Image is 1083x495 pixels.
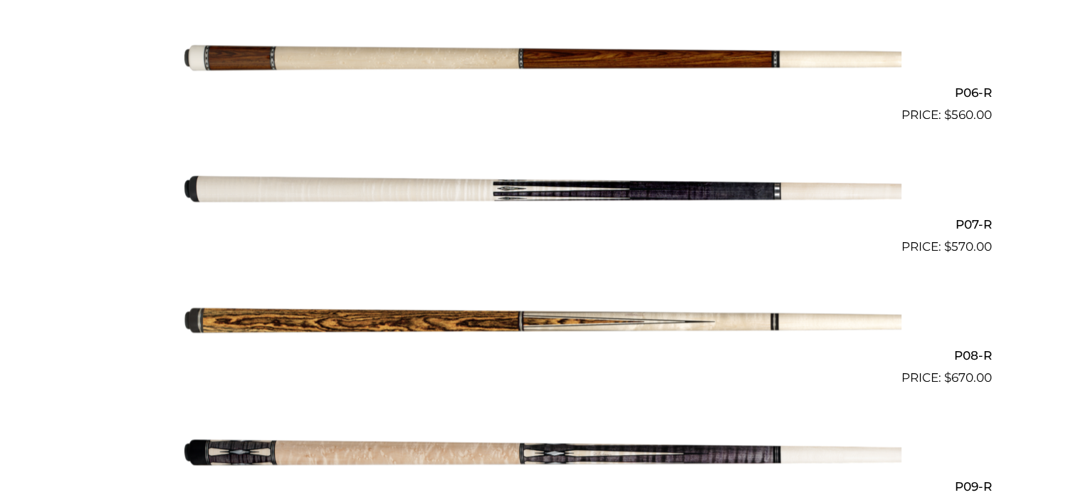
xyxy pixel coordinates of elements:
[944,239,992,254] bdi: 570.00
[92,130,992,256] a: P07-R $570.00
[92,211,992,237] h2: P07-R
[944,108,992,122] bdi: 560.00
[92,262,992,387] a: P08-R $670.00
[944,370,992,385] bdi: 670.00
[182,262,901,382] img: P08-R
[92,343,992,369] h2: P08-R
[944,108,951,122] span: $
[92,80,992,106] h2: P06-R
[944,239,951,254] span: $
[944,370,951,385] span: $
[182,130,901,250] img: P07-R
